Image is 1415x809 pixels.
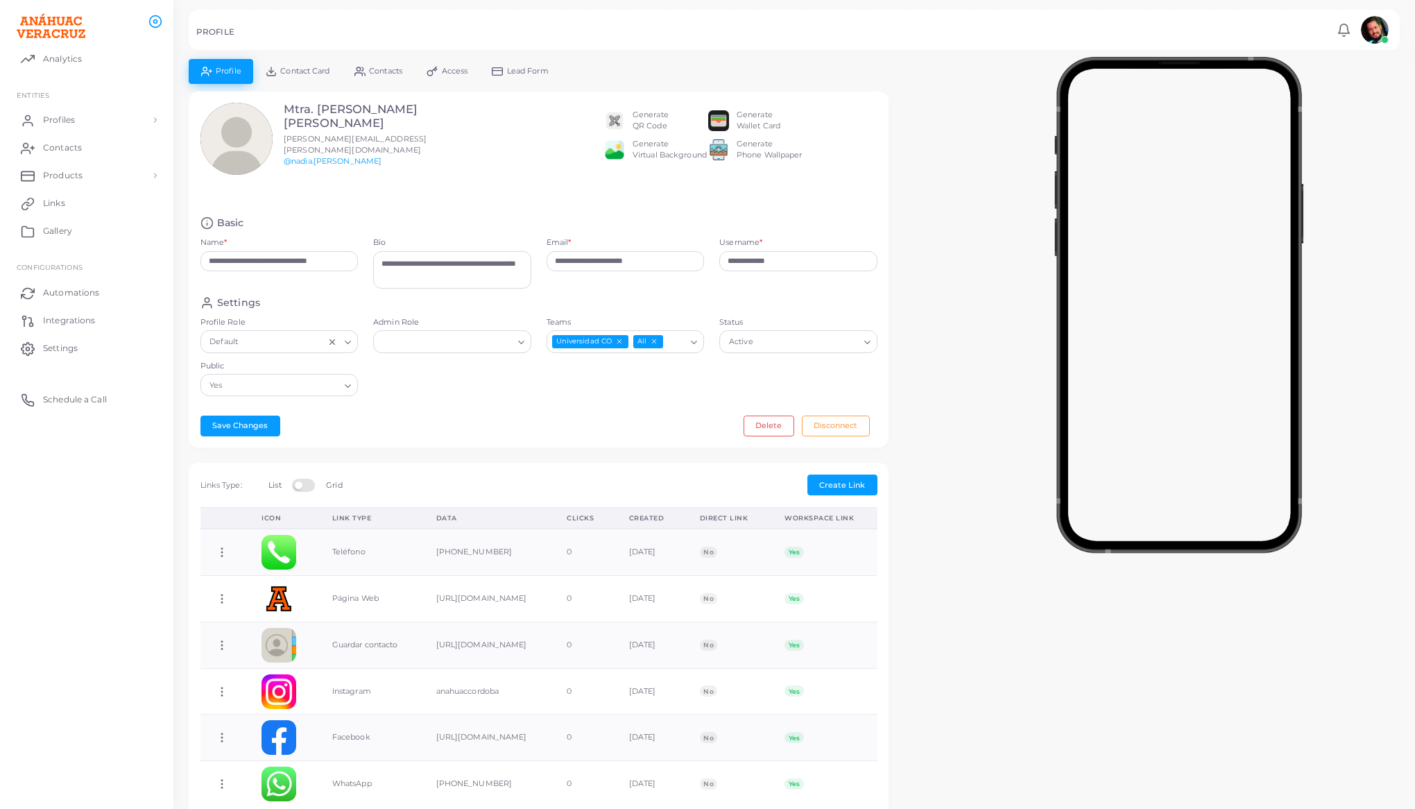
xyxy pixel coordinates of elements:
[700,732,717,743] span: No
[43,314,95,327] span: Integrations
[1357,16,1392,44] a: avatar
[10,106,163,134] a: Profiles
[200,237,228,248] label: Name
[261,720,296,755] img: facebook.png
[317,576,421,622] td: Página Web
[200,374,359,396] div: Search for option
[241,334,324,350] input: Search for option
[379,334,513,350] input: Search for option
[700,640,717,651] span: No
[784,513,861,523] div: Workspace Link
[633,335,663,348] span: All
[421,529,552,575] td: [PHONE_NUMBER]
[369,67,402,75] span: Contacts
[615,337,624,346] button: Deselect Universidad CO
[261,628,296,663] img: contactcard.png
[784,732,803,743] span: Yes
[326,480,342,491] label: Grid
[284,156,381,166] a: @nadia.[PERSON_NAME]
[327,337,337,348] button: Clear Selected
[784,547,803,558] span: Yes
[551,529,614,575] td: 0
[200,507,247,529] th: Action
[268,480,281,491] label: List
[317,715,421,761] td: Facebook
[421,622,552,668] td: [URL][DOMAIN_NAME]
[373,330,531,352] div: Search for option
[708,110,729,131] img: apple-wallet.png
[551,668,614,715] td: 0
[200,330,359,352] div: Search for option
[819,480,865,490] span: Create Link
[708,139,729,160] img: 522fc3d1c3555ff804a1a379a540d0107ed87845162a92721bf5e2ebbcc3ae6c.png
[633,139,707,161] div: Generate Virtual Background
[547,330,705,352] div: Search for option
[373,317,531,328] label: Admin Role
[551,576,614,622] td: 0
[552,335,628,348] span: Universidad CO
[649,337,659,346] button: Deselect All
[225,377,339,393] input: Search for option
[12,13,89,39] a: logo
[802,416,870,436] button: Disconnect
[217,296,260,309] h4: Settings
[200,361,359,372] label: Public
[664,334,685,350] input: Search for option
[261,767,296,801] img: whatsapp.png
[10,217,163,245] a: Gallery
[43,225,72,237] span: Gallery
[10,334,163,362] a: Settings
[1054,57,1303,553] img: phone-mock.b55596b7.png
[200,416,280,436] button: Save Changes
[1361,16,1389,44] img: avatar
[196,27,234,37] h5: PROFILE
[614,576,685,622] td: [DATE]
[208,335,240,350] span: Default
[200,317,359,328] label: Profile Role
[507,67,549,75] span: Lead Form
[421,761,552,807] td: [PHONE_NUMBER]
[614,622,685,668] td: [DATE]
[10,189,163,217] a: Links
[436,513,537,523] div: Data
[373,237,531,248] label: Bio
[43,142,82,154] span: Contacts
[10,44,163,72] a: Analytics
[744,416,794,436] button: Delete
[756,334,858,350] input: Search for option
[284,134,427,155] span: [PERSON_NAME][EMAIL_ADDRESS][PERSON_NAME][DOMAIN_NAME]
[208,378,225,393] span: Yes
[442,67,468,75] span: Access
[784,593,803,604] span: Yes
[317,761,421,807] td: WhatsApp
[421,715,552,761] td: [URL][DOMAIN_NAME]
[784,778,803,790] span: Yes
[421,668,552,715] td: anahuaccordoba
[700,685,717,697] span: No
[200,480,242,490] span: Links Type:
[317,622,421,668] td: Guardar contacto
[700,593,717,604] span: No
[43,114,75,126] span: Profiles
[719,317,877,328] label: Status
[43,342,78,355] span: Settings
[633,110,669,132] div: Generate QR Code
[10,307,163,334] a: Integrations
[217,216,244,230] h4: Basic
[604,139,625,160] img: e64e04433dee680bcc62d3a6779a8f701ecaf3be228fb80ea91b313d80e16e10.png
[317,668,421,715] td: Instagram
[719,237,762,248] label: Username
[284,103,473,130] h3: Mtra. [PERSON_NAME] [PERSON_NAME]
[551,622,614,668] td: 0
[280,67,329,75] span: Contact Card
[10,279,163,307] a: Automations
[727,335,755,350] span: Active
[784,640,803,651] span: Yes
[719,330,877,352] div: Search for option
[700,778,717,790] span: No
[332,513,406,523] div: Link Type
[43,53,82,65] span: Analytics
[614,761,685,807] td: [DATE]
[807,475,877,495] button: Create Link
[604,110,625,131] img: qr2.png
